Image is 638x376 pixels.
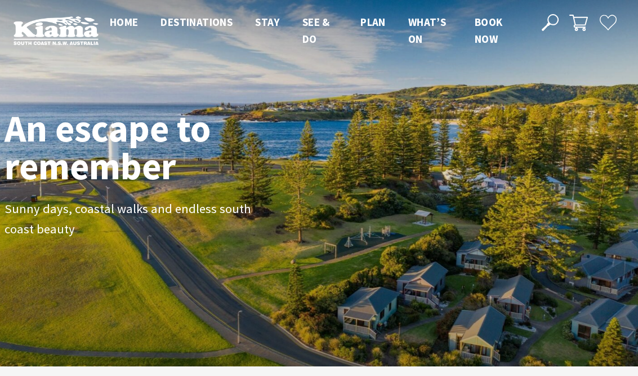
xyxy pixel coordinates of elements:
img: Kiama Logo [14,16,99,45]
span: See & Do [302,15,330,46]
span: Plan [360,15,386,29]
h1: An escape to remember [5,109,314,185]
span: What’s On [408,15,446,46]
nav: Main Menu [99,14,529,48]
span: Home [110,15,139,29]
span: Book now [475,15,503,46]
span: Destinations [160,15,233,29]
span: Stay [255,15,280,29]
p: Sunny days, coastal walks and endless south coast beauty [5,198,258,239]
